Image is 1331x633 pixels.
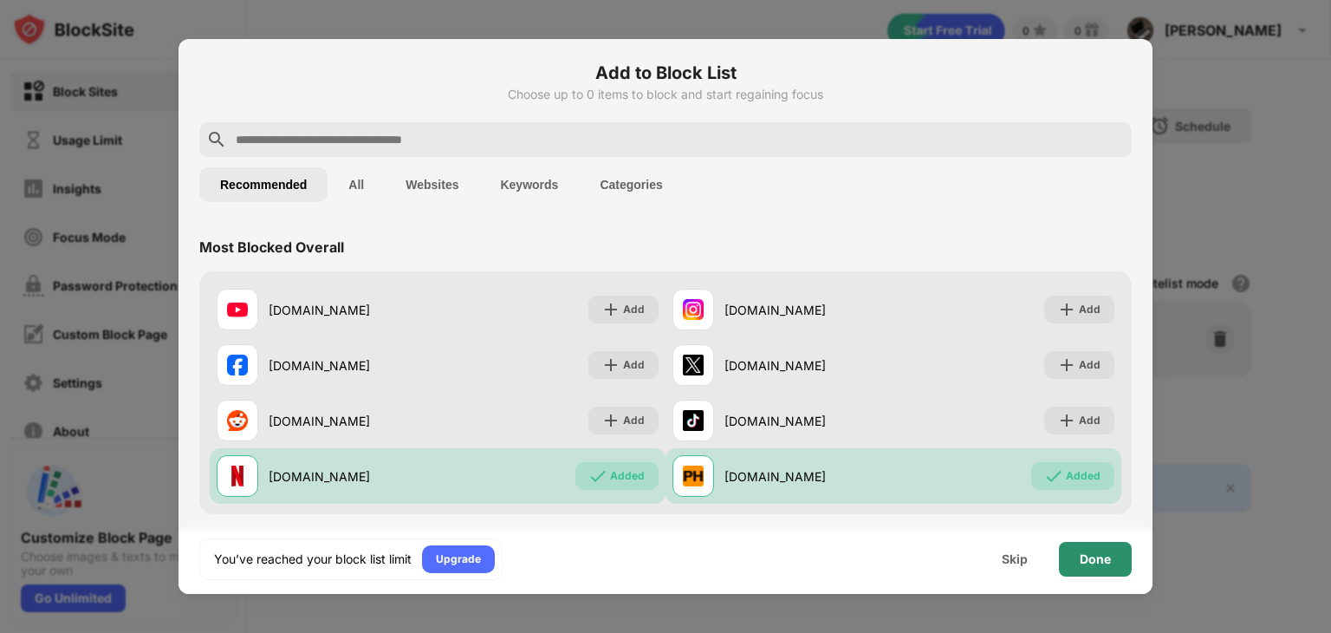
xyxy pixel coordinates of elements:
img: favicons [227,410,248,431]
img: favicons [227,299,248,320]
img: favicons [683,299,704,320]
div: Added [1066,467,1101,485]
button: Keywords [479,167,579,202]
div: Upgrade [436,551,481,568]
div: [DOMAIN_NAME] [724,356,893,375]
div: Added [610,467,645,485]
div: Add [1079,356,1101,374]
div: Add [623,301,645,318]
div: Add [623,412,645,429]
button: Categories [579,167,683,202]
div: Choose up to 0 items to block and start regaining focus [199,88,1132,101]
div: [DOMAIN_NAME] [269,356,438,375]
div: Most Blocked Overall [199,238,344,256]
div: You’ve reached your block list limit [214,551,412,568]
div: Add [1079,301,1101,318]
img: search.svg [206,129,227,150]
img: favicons [227,466,248,486]
div: Skip [1002,552,1028,566]
button: All [328,167,385,202]
img: favicons [227,355,248,375]
div: Done [1080,552,1111,566]
img: favicons [683,410,704,431]
div: [DOMAIN_NAME] [269,301,438,319]
div: [DOMAIN_NAME] [724,301,893,319]
div: [DOMAIN_NAME] [724,467,893,486]
img: favicons [683,355,704,375]
div: [DOMAIN_NAME] [724,412,893,430]
div: [DOMAIN_NAME] [269,467,438,486]
img: favicons [683,466,704,486]
button: Websites [385,167,479,202]
div: [DOMAIN_NAME] [269,412,438,430]
div: Add [1079,412,1101,429]
div: Add [623,356,645,374]
button: Recommended [199,167,328,202]
h6: Add to Block List [199,60,1132,86]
